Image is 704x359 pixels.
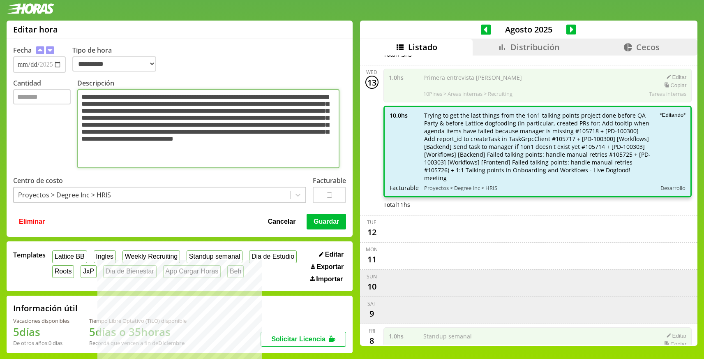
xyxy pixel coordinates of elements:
button: Dia de Estudio [249,250,297,263]
button: Dia de Bienestar [103,265,157,278]
span: Solicitar Licencia [271,336,325,343]
button: JxP [81,265,96,278]
div: Wed [366,69,377,76]
button: App Cargar Horas [163,265,221,278]
div: De otros años: 0 días [13,339,69,347]
div: scrollable content [360,56,697,345]
div: 8 [365,334,379,347]
span: Exportar [316,263,344,271]
button: Ingles [94,250,116,263]
button: Roots [52,265,74,278]
h1: 5 días [13,324,69,339]
span: Importar [316,276,343,283]
button: Editar [316,250,346,259]
div: Recordá que vencen a fin de [89,339,187,347]
label: Tipo de hora [72,46,163,73]
b: Diciembre [158,339,185,347]
div: 10 [365,280,379,293]
div: Tue [367,219,376,226]
button: Weekly Recruiting [122,250,180,263]
div: 11 [365,253,379,266]
button: Eliminar [16,214,47,229]
button: Beh [227,265,244,278]
label: Fecha [13,46,32,55]
div: Mon [366,246,378,253]
img: logotipo [7,3,54,14]
div: 9 [365,307,379,320]
div: Tiempo Libre Optativo (TiLO) disponible [89,317,187,324]
div: Total 11 hs [383,201,692,208]
div: Proyectos > Degree Inc > HRIS [18,190,111,199]
h2: Información útil [13,303,78,314]
div: Fri [369,327,375,334]
div: 12 [365,226,379,239]
span: Listado [408,42,437,53]
textarea: Descripción [77,89,339,168]
label: Cantidad [13,79,77,170]
button: Guardar [307,214,346,229]
select: Tipo de hora [72,56,156,72]
span: Editar [325,251,344,258]
input: Cantidad [13,89,71,104]
button: Exportar [308,263,346,271]
div: 13 [365,76,379,89]
label: Facturable [313,176,346,185]
button: Lattice BB [52,250,87,263]
button: Standup semanal [187,250,242,263]
h1: 5 días o 35 horas [89,324,187,339]
span: Agosto 2025 [491,24,566,35]
div: Sun [367,273,377,280]
div: Sat [367,300,376,307]
button: Cancelar [265,214,298,229]
label: Centro de costo [13,176,63,185]
div: Vacaciones disponibles [13,317,69,324]
label: Descripción [77,79,346,170]
span: Distribución [510,42,560,53]
h1: Editar hora [13,24,58,35]
span: Cecos [636,42,660,53]
span: Templates [13,250,46,259]
button: Solicitar Licencia [261,332,346,347]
